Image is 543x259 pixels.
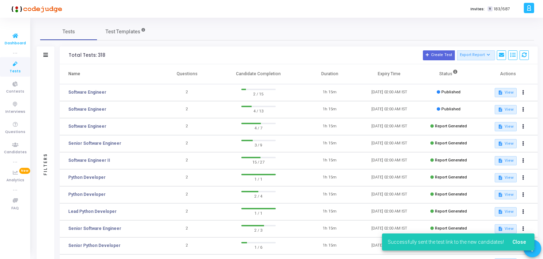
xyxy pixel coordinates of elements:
[494,6,510,12] span: 183/687
[498,141,503,146] mat-icon: description
[360,118,419,135] td: [DATE] 02:00 AM IST
[157,203,217,220] td: 2
[5,129,25,135] span: Questions
[495,105,516,114] button: View
[471,6,485,12] label: Invites:
[157,186,217,203] td: 2
[300,186,359,203] td: 1h 15m
[5,109,25,115] span: Interviews
[360,84,419,101] td: [DATE] 02:00 AM IST
[241,175,276,182] span: 1 / 1
[300,152,359,169] td: 1h 15m
[241,243,276,250] span: 1 / 6
[419,64,478,84] th: Status
[360,203,419,220] td: [DATE] 02:00 AM IST
[300,101,359,118] td: 1h 15m
[300,118,359,135] td: 1h 15m
[512,239,526,245] span: Close
[441,107,461,111] span: Published
[300,135,359,152] td: 1h 15m
[488,6,492,12] span: T
[68,225,121,232] a: Senior Software Engineer
[6,89,24,95] span: Contests
[241,141,276,148] span: 3 / 9
[300,220,359,237] td: 1h 15m
[68,140,121,147] a: Senior Software Engineer
[10,68,21,75] span: Tests
[157,101,217,118] td: 2
[478,64,538,84] th: Actions
[157,237,217,254] td: 2
[68,123,106,129] a: Software Engineer
[388,238,504,246] span: Successfully sent the test link to the new candidates!
[498,90,503,95] mat-icon: description
[495,122,516,131] button: View
[19,168,30,174] span: New
[68,208,117,215] a: Lead Python Developer
[495,173,516,182] button: View
[498,192,503,197] mat-icon: description
[435,158,467,162] span: Report Generated
[157,152,217,169] td: 2
[441,90,461,94] span: Published
[241,192,276,199] span: 2 / 4
[360,101,419,118] td: [DATE] 02:00 AM IST
[241,158,276,165] span: 15 / 27
[68,157,110,164] a: Software Engineer II
[495,190,516,199] button: View
[495,224,516,233] button: View
[241,226,276,233] span: 2 / 3
[60,64,157,84] th: Name
[157,84,217,101] td: 2
[498,209,503,214] mat-icon: description
[241,107,276,114] span: 4 / 13
[157,135,217,152] td: 2
[68,106,106,112] a: Software Engineer
[68,89,106,95] a: Software Engineer
[4,149,27,155] span: Candidates
[68,191,106,198] a: Python Developer
[157,169,217,186] td: 2
[9,2,62,16] img: logo
[63,28,75,35] span: Tests
[495,156,516,165] button: View
[6,177,24,183] span: Analytics
[423,50,455,60] button: Create Test
[435,124,467,128] span: Report Generated
[157,64,217,84] th: Questions
[300,203,359,220] td: 1h 15m
[157,118,217,135] td: 2
[435,209,467,214] span: Report Generated
[498,124,503,129] mat-icon: description
[498,107,503,112] mat-icon: description
[69,53,105,58] div: Total Tests: 318
[11,205,19,211] span: FAQ
[300,237,359,254] td: 1h 15m
[5,40,26,46] span: Dashboard
[360,152,419,169] td: [DATE] 02:00 AM IST
[217,64,300,84] th: Candidate Completion
[507,236,532,248] button: Close
[300,169,359,186] td: 1h 15m
[241,124,276,131] span: 4 / 7
[241,209,276,216] span: 1 / 1
[360,169,419,186] td: [DATE] 02:00 AM IST
[68,174,106,181] a: Python Developer
[300,64,359,84] th: Duration
[360,64,419,84] th: Expiry Time
[360,220,419,237] td: [DATE] 02:00 AM IST
[435,192,467,197] span: Report Generated
[106,28,140,35] span: Test Templates
[498,158,503,163] mat-icon: description
[360,186,419,203] td: [DATE] 02:00 AM IST
[360,237,419,254] td: [DATE] 02:00 AM IST
[435,175,467,180] span: Report Generated
[498,175,503,180] mat-icon: description
[360,135,419,152] td: [DATE] 02:00 AM IST
[157,220,217,237] td: 2
[435,141,467,145] span: Report Generated
[241,90,276,97] span: 2 / 15
[457,50,495,60] button: Export Report
[300,84,359,101] td: 1h 15m
[495,88,516,97] button: View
